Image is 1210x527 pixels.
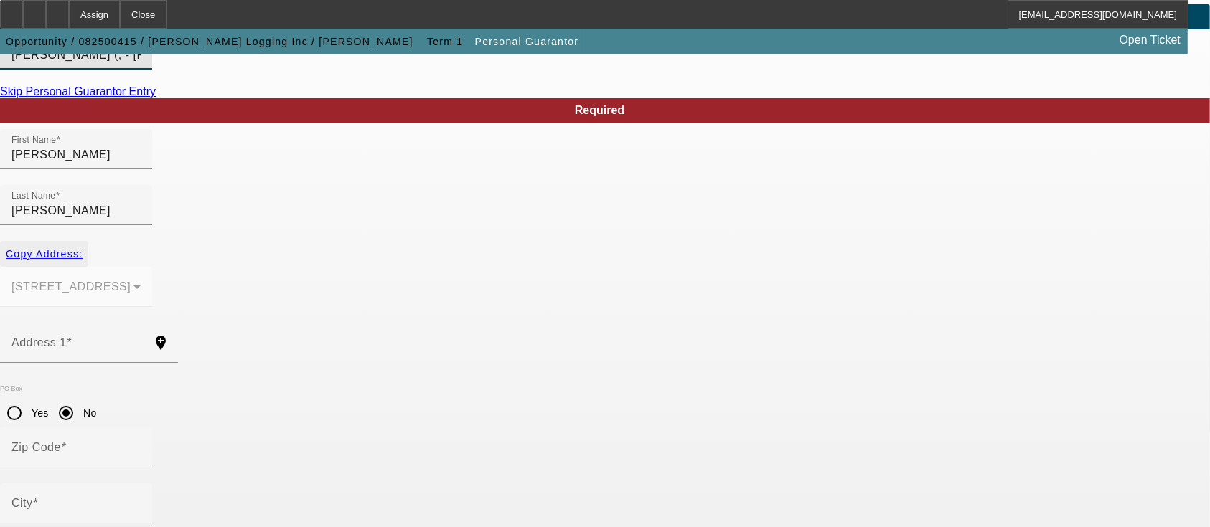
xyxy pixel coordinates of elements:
[575,104,624,116] span: Required
[6,248,83,260] span: Copy Address:
[11,441,61,453] mat-label: Zip Code
[11,497,33,509] mat-label: City
[29,406,49,420] label: Yes
[11,336,67,348] mat-label: Address 1
[475,36,579,47] span: Personal Guarantor
[80,406,96,420] label: No
[144,334,178,351] mat-icon: add_location
[11,191,55,201] mat-label: Last Name
[6,36,413,47] span: Opportunity / 082500415 / [PERSON_NAME] Logging Inc / [PERSON_NAME]
[1114,28,1186,52] a: Open Ticket
[472,29,583,54] button: Personal Guarantor
[422,29,468,54] button: Term 1
[427,36,463,47] span: Term 1
[11,136,56,145] mat-label: First Name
